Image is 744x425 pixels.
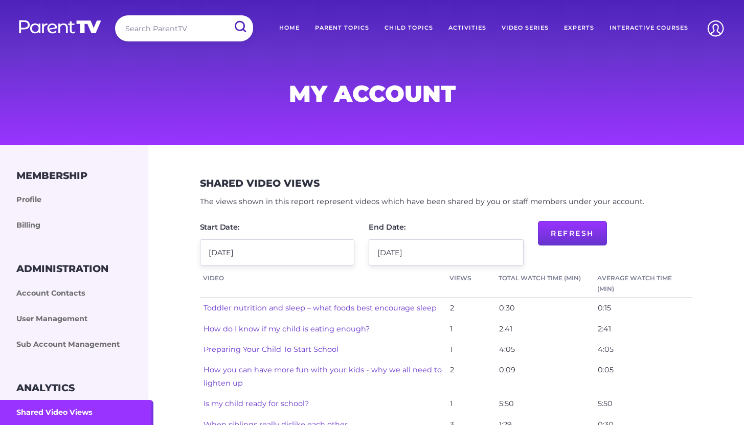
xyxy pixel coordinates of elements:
[450,345,453,354] span: 1
[703,15,729,41] img: Account
[18,19,102,34] img: parenttv-logo-white.4c85aaf.svg
[450,303,454,312] span: 2
[16,382,75,394] h3: Analytics
[499,273,591,284] a: Total Watch Time (min)
[598,345,614,354] span: 4:05
[598,399,613,408] span: 5:50
[200,223,240,231] label: Start Date:
[597,273,690,295] a: Average Watch Time (min)
[200,195,693,209] p: The views shown in this report represent videos which have been shared by you or staff members un...
[450,324,453,333] span: 1
[441,15,494,41] a: Activities
[538,221,607,245] button: Refresh
[602,15,696,41] a: Interactive Courses
[204,303,437,312] a: Toddler nutrition and sleep – what foods best encourage sleep
[499,324,512,333] span: 2:41
[598,324,611,333] span: 2:41
[499,399,514,408] span: 5:50
[307,15,377,41] a: Parent Topics
[556,15,602,41] a: Experts
[598,365,614,374] span: 0:05
[227,15,253,38] input: Submit
[369,223,406,231] label: End Date:
[203,273,443,284] a: Video
[499,365,515,374] span: 0:09
[204,324,370,333] a: How do I know if my child is eating enough?
[115,15,253,41] input: Search ParentTV
[16,170,87,182] h3: Membership
[450,365,454,374] span: 2
[449,273,492,284] a: Views
[204,365,442,388] a: How you can have more fun with your kids - why we all need to lighten up
[598,303,611,312] span: 0:15
[126,83,619,104] h1: My Account
[499,303,515,312] span: 0:30
[16,263,108,275] h3: Administration
[204,399,309,408] a: Is my child ready for school?
[450,399,453,408] span: 1
[499,345,515,354] span: 4:05
[272,15,307,41] a: Home
[494,15,556,41] a: Video Series
[204,345,339,354] a: Preparing Your Child To Start School
[377,15,441,41] a: Child Topics
[200,177,320,189] h3: Shared Video Views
